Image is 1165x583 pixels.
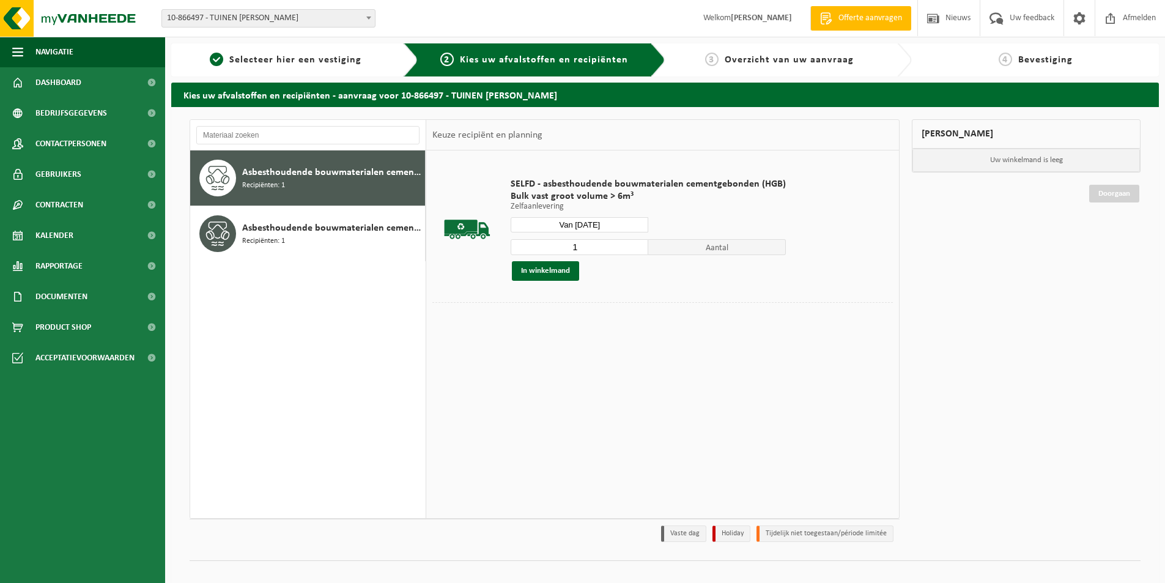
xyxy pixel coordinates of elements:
span: Contactpersonen [35,128,106,159]
span: Contracten [35,190,83,220]
p: Uw winkelmand is leeg [912,149,1140,172]
span: Asbesthoudende bouwmaterialen cementgebonden (hechtgebonden) [242,165,422,180]
span: Product Shop [35,312,91,343]
span: Overzicht van uw aanvraag [725,55,854,65]
span: Documenten [35,281,87,312]
li: Holiday [712,525,750,542]
div: [PERSON_NAME] [912,119,1141,149]
a: Offerte aanvragen [810,6,911,31]
span: Offerte aanvragen [835,12,905,24]
button: Asbesthoudende bouwmaterialen cementgebonden (hechtgebonden) Recipiënten: 1 [190,150,426,206]
span: Gebruikers [35,159,81,190]
span: 10-866497 - TUINEN VERPLANCKE PATRICK - ICHTEGEM [161,9,375,28]
span: Aantal [648,239,786,255]
button: Asbesthoudende bouwmaterialen cementgebonden met isolatie(hechtgebonden) Recipiënten: 1 [190,206,426,261]
span: 10-866497 - TUINEN VERPLANCKE PATRICK - ICHTEGEM [162,10,375,27]
span: Kies uw afvalstoffen en recipiënten [460,55,628,65]
span: Bevestiging [1018,55,1073,65]
span: 3 [705,53,719,66]
strong: [PERSON_NAME] [731,13,792,23]
div: Keuze recipiënt en planning [426,120,549,150]
button: In winkelmand [512,261,579,281]
h2: Kies uw afvalstoffen en recipiënten - aanvraag voor 10-866497 - TUINEN [PERSON_NAME] [171,83,1159,106]
span: Dashboard [35,67,81,98]
span: Bulk vast groot volume > 6m³ [511,190,786,202]
span: Recipiënten: 1 [242,236,285,247]
span: 1 [210,53,223,66]
span: 2 [440,53,454,66]
span: Bedrijfsgegevens [35,98,107,128]
p: Zelfaanlevering [511,202,786,211]
span: Asbesthoudende bouwmaterialen cementgebonden met isolatie(hechtgebonden) [242,221,422,236]
input: Materiaal zoeken [196,126,420,144]
span: Recipiënten: 1 [242,180,285,191]
span: SELFD - asbesthoudende bouwmaterialen cementgebonden (HGB) [511,178,786,190]
span: Selecteer hier een vestiging [229,55,361,65]
span: Kalender [35,220,73,251]
span: 4 [999,53,1012,66]
a: Doorgaan [1089,185,1139,202]
span: Acceptatievoorwaarden [35,343,135,373]
li: Tijdelijk niet toegestaan/période limitée [756,525,893,542]
input: Selecteer datum [511,217,648,232]
span: Rapportage [35,251,83,281]
li: Vaste dag [661,525,706,542]
a: 1Selecteer hier een vestiging [177,53,394,67]
span: Navigatie [35,37,73,67]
